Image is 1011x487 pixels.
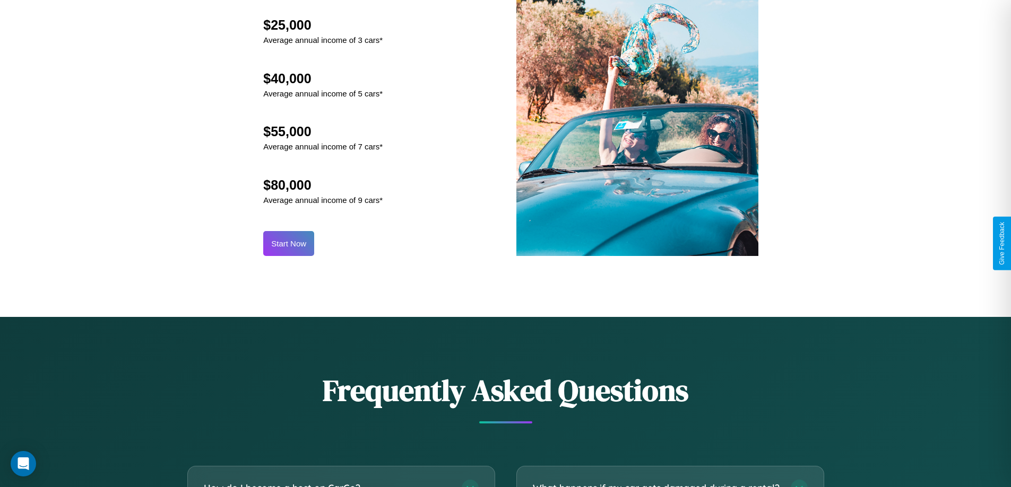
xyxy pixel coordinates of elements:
[263,231,314,256] button: Start Now
[11,451,36,476] div: Open Intercom Messenger
[263,178,383,193] h2: $80,000
[263,193,383,207] p: Average annual income of 9 cars*
[998,222,1006,265] div: Give Feedback
[263,71,383,86] h2: $40,000
[263,139,383,154] p: Average annual income of 7 cars*
[263,33,383,47] p: Average annual income of 3 cars*
[263,86,383,101] p: Average annual income of 5 cars*
[263,17,383,33] h2: $25,000
[263,124,383,139] h2: $55,000
[187,370,824,411] h2: Frequently Asked Questions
